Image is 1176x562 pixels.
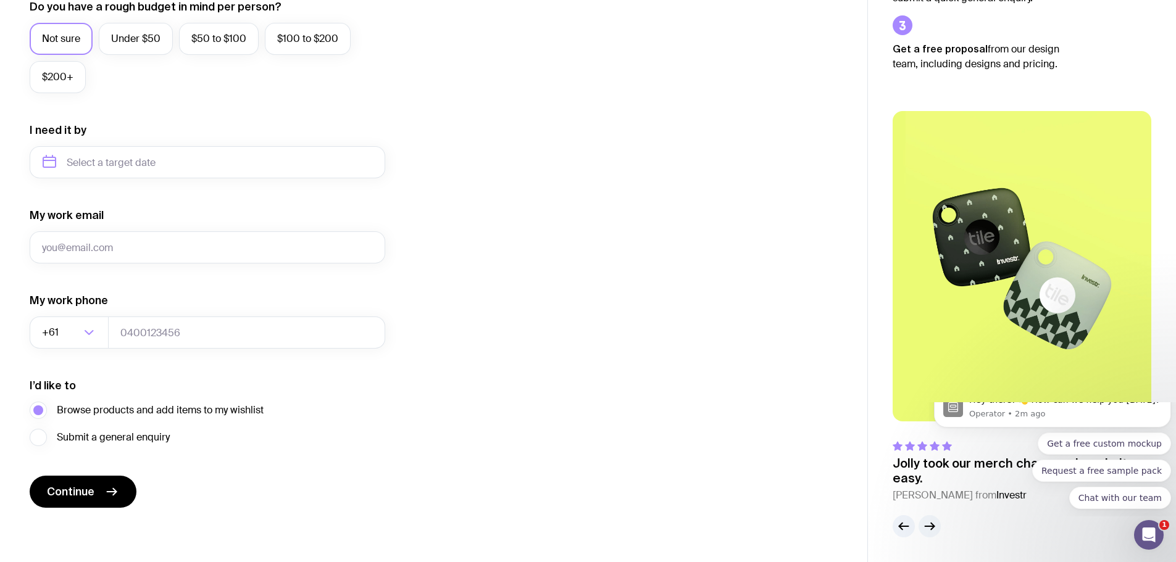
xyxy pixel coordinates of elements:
[99,23,173,55] label: Under $50
[30,123,86,138] label: I need it by
[30,23,93,55] label: Not sure
[893,43,988,54] strong: Get a free proposal
[108,316,385,349] input: 0400123456
[30,61,86,93] label: $200+
[30,208,104,223] label: My work email
[893,488,1151,503] cite: [PERSON_NAME] from
[57,430,170,445] span: Submit a general enquiry
[30,378,76,393] label: I’d like to
[30,316,109,349] div: Search for option
[265,23,351,55] label: $100 to $200
[109,30,242,52] button: Quick reply: Get a free custom mockup
[103,57,242,80] button: Quick reply: Request a free sample pack
[40,6,233,17] p: Message from Operator, sent 2m ago
[1159,520,1169,530] span: 1
[140,85,242,107] button: Quick reply: Chat with our team
[179,23,259,55] label: $50 to $100
[30,476,136,508] button: Continue
[893,456,1151,486] p: Jolly took our merch chaos and made it easy.
[1134,520,1164,550] iframe: Intercom live chat
[42,316,61,349] span: +61
[5,30,242,107] div: Quick reply options
[893,41,1078,72] p: from our design team, including designs and pricing.
[929,402,1176,516] iframe: Intercom notifications message
[30,293,108,308] label: My work phone
[57,403,264,418] span: Browse products and add items to my wishlist
[30,231,385,263] input: you@email.com
[61,316,80,349] input: Search for option
[30,146,385,178] input: Select a target date
[47,484,94,499] span: Continue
